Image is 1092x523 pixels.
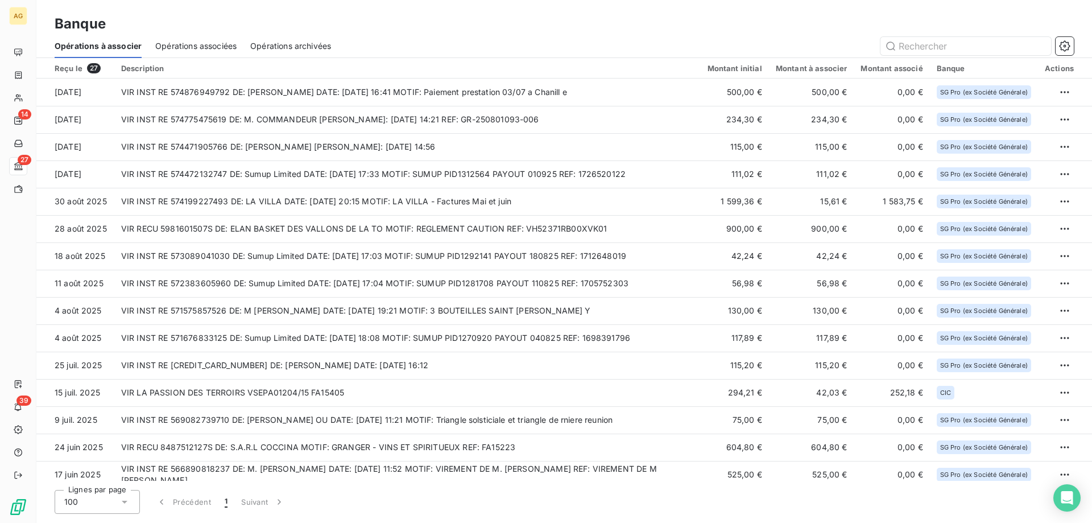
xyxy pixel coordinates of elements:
[114,297,701,324] td: VIR INST RE 571575857526 DE: M [PERSON_NAME] DATE: [DATE] 19:21 MOTIF: 3 BOUTEILLES SAINT [PERSON...
[121,64,694,73] div: Description
[940,444,1028,451] span: SG Pro (ex Société Générale)
[854,461,929,488] td: 0,00 €
[701,242,769,270] td: 42,24 €
[114,160,701,188] td: VIR INST RE 574472132747 DE: Sumup Limited DATE: [DATE] 17:33 MOTIF: SUMUP PID1312564 PAYOUT 0109...
[114,324,701,352] td: VIR INST RE 571676833125 DE: Sumup Limited DATE: [DATE] 18:08 MOTIF: SUMUP PID1270920 PAYOUT 0408...
[701,188,769,215] td: 1 599,36 €
[769,434,854,461] td: 604,80 €
[701,406,769,434] td: 75,00 €
[114,379,701,406] td: VIR LA PASSION DES TERROIRS VSEPA01204/15 FA15405
[36,461,114,488] td: 17 juin 2025
[861,64,923,73] div: Montant associé
[940,362,1028,369] span: SG Pro (ex Société Générale)
[36,79,114,106] td: [DATE]
[769,79,854,106] td: 500,00 €
[114,242,701,270] td: VIR INST RE 573089041030 DE: Sumup Limited DATE: [DATE] 17:03 MOTIF: SUMUP PID1292141 PAYOUT 1808...
[940,198,1028,205] span: SG Pro (ex Société Générale)
[769,352,854,379] td: 115,20 €
[769,106,854,133] td: 234,30 €
[155,40,237,52] span: Opérations associées
[940,417,1028,423] span: SG Pro (ex Société Générale)
[940,253,1028,260] span: SG Pro (ex Société Générale)
[701,379,769,406] td: 294,21 €
[854,160,929,188] td: 0,00 €
[36,406,114,434] td: 9 juil. 2025
[854,270,929,297] td: 0,00 €
[880,37,1051,55] input: Rechercher
[769,242,854,270] td: 42,24 €
[701,270,769,297] td: 56,98 €
[940,225,1028,232] span: SG Pro (ex Société Générale)
[701,106,769,133] td: 234,30 €
[769,297,854,324] td: 130,00 €
[701,297,769,324] td: 130,00 €
[940,389,951,396] span: CIC
[854,379,929,406] td: 252,18 €
[36,106,114,133] td: [DATE]
[114,270,701,297] td: VIR INST RE 572383605960 DE: Sumup Limited DATE: [DATE] 17:04 MOTIF: SUMUP PID1281708 PAYOUT 1108...
[36,270,114,297] td: 11 août 2025
[701,461,769,488] td: 525,00 €
[114,352,701,379] td: VIR INST RE [CREDIT_CARD_NUMBER] DE: [PERSON_NAME] DATE: [DATE] 16:12
[940,471,1028,478] span: SG Pro (ex Société Générale)
[1053,484,1081,512] div: Open Intercom Messenger
[36,215,114,242] td: 28 août 2025
[18,109,31,120] span: 14
[940,116,1028,123] span: SG Pro (ex Société Générale)
[36,160,114,188] td: [DATE]
[114,133,701,160] td: VIR INST RE 574471905766 DE: [PERSON_NAME] [PERSON_NAME]: [DATE] 14:56
[769,215,854,242] td: 900,00 €
[940,89,1028,96] span: SG Pro (ex Société Générale)
[776,64,847,73] div: Montant à associer
[940,335,1028,341] span: SG Pro (ex Société Générale)
[36,242,114,270] td: 18 août 2025
[940,143,1028,150] span: SG Pro (ex Société Générale)
[36,352,114,379] td: 25 juil. 2025
[9,7,27,25] div: AG
[55,63,107,73] div: Reçu le
[55,14,106,34] h3: Banque
[854,106,929,133] td: 0,00 €
[36,434,114,461] td: 24 juin 2025
[940,171,1028,178] span: SG Pro (ex Société Générale)
[769,324,854,352] td: 117,89 €
[250,40,331,52] span: Opérations archivées
[114,434,701,461] td: VIR RECU 8487512127S DE: S.A.R.L COCCINA MOTIF: GRANGER - VINS ET SPIRITUEUX REF: FA15223
[55,40,142,52] span: Opérations à associer
[701,352,769,379] td: 115,20 €
[225,496,227,508] span: 1
[218,490,234,514] button: 1
[769,133,854,160] td: 115,00 €
[9,498,27,516] img: Logo LeanPay
[1045,64,1074,73] div: Actions
[854,297,929,324] td: 0,00 €
[36,133,114,160] td: [DATE]
[854,188,929,215] td: 1 583,75 €
[769,461,854,488] td: 525,00 €
[854,324,929,352] td: 0,00 €
[701,324,769,352] td: 117,89 €
[18,155,31,165] span: 27
[854,242,929,270] td: 0,00 €
[114,106,701,133] td: VIR INST RE 574775475619 DE: M. COMMANDEUR [PERSON_NAME]: [DATE] 14:21 REF: GR-250801093-006
[854,406,929,434] td: 0,00 €
[854,434,929,461] td: 0,00 €
[769,270,854,297] td: 56,98 €
[114,406,701,434] td: VIR INST RE 569082739710 DE: [PERSON_NAME] OU DATE: [DATE] 11:21 MOTIF: Triangle solsticiale et t...
[854,352,929,379] td: 0,00 €
[114,188,701,215] td: VIR INST RE 574199227493 DE: LA VILLA DATE: [DATE] 20:15 MOTIF: LA VILLA - Factures Mai et juin
[87,63,101,73] span: 27
[234,490,292,514] button: Suivant
[854,133,929,160] td: 0,00 €
[114,215,701,242] td: VIR RECU 5981601507S DE: ELAN BASKET DES VALLONS DE LA TO MOTIF: REGLEMENT CAUTION REF: VH52371RB...
[701,133,769,160] td: 115,00 €
[36,324,114,352] td: 4 août 2025
[769,188,854,215] td: 15,61 €
[940,307,1028,314] span: SG Pro (ex Société Générale)
[854,215,929,242] td: 0,00 €
[701,215,769,242] td: 900,00 €
[769,379,854,406] td: 42,03 €
[701,79,769,106] td: 500,00 €
[854,79,929,106] td: 0,00 €
[769,160,854,188] td: 111,02 €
